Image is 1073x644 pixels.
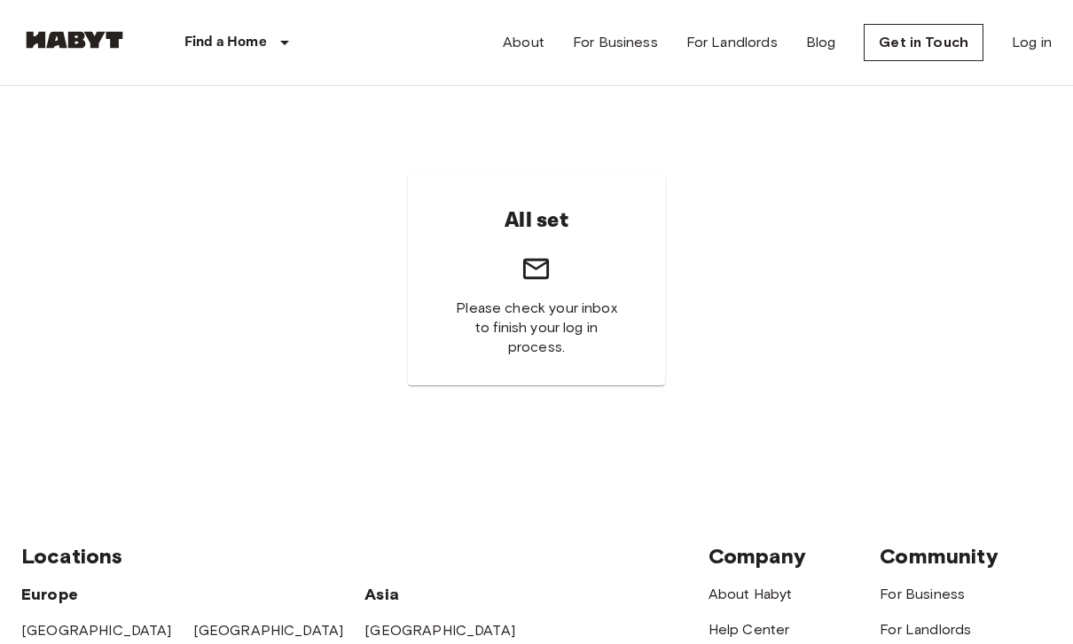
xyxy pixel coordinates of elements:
span: Europe [21,585,78,604]
p: Find a Home [184,32,267,53]
a: For Business [880,586,965,602]
a: About Habyt [709,586,793,602]
a: For Landlords [686,32,778,53]
span: Please check your inbox to finish your log in process. [450,299,623,357]
a: [GEOGRAPHIC_DATA] [364,622,515,639]
span: Company [709,543,806,569]
a: Blog [806,32,836,53]
a: For Business [573,32,658,53]
a: [GEOGRAPHIC_DATA] [21,622,172,639]
a: Log in [1012,32,1052,53]
a: For Landlords [880,621,971,638]
a: About [503,32,544,53]
a: Help Center [709,621,790,638]
a: [GEOGRAPHIC_DATA] [193,622,344,639]
span: Locations [21,543,122,569]
h6: All set [505,202,568,239]
span: Community [880,543,998,569]
img: Habyt [21,31,128,49]
a: Get in Touch [864,24,983,61]
span: Asia [364,585,399,604]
